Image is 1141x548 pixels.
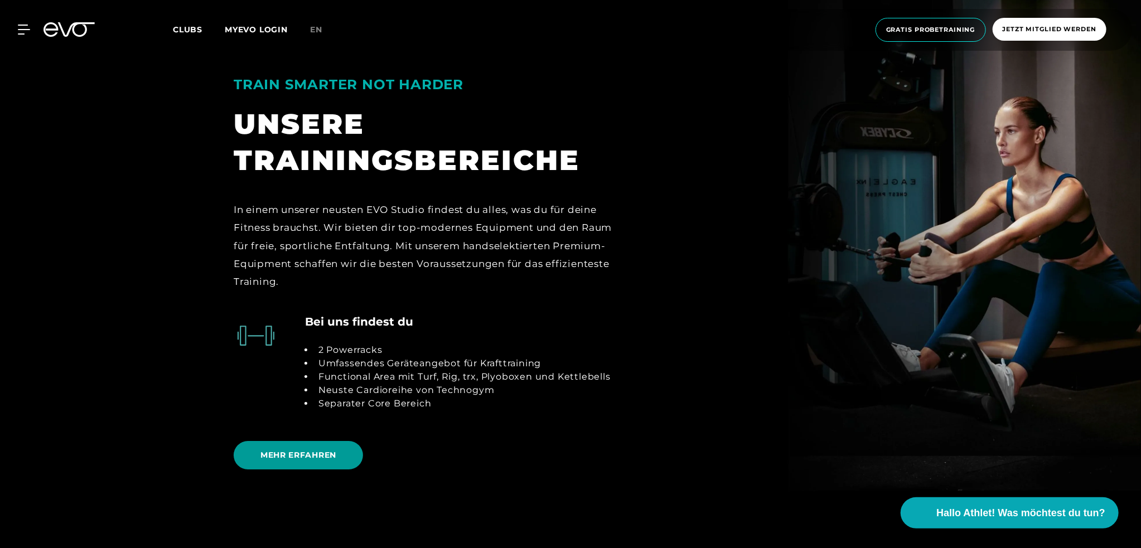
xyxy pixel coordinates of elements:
h4: Bei uns findest du [305,313,413,330]
li: Umfassendes Geräteangebot für Krafttraining [314,357,611,370]
a: MYEVO LOGIN [225,25,288,35]
span: Clubs [173,25,202,35]
div: UNSERE TRAININGSBEREICHE [234,106,617,178]
li: 2 Powerracks [314,343,611,357]
a: en [310,23,336,36]
li: Separater Core Bereich [314,397,611,410]
div: In einem unserer neusten EVO Studio findest du alles, was du für deine Fitness brauchst. Wir biet... [234,201,617,290]
a: MEHR ERFAHREN [234,433,368,478]
button: Hallo Athlet! Was möchtest du tun? [901,497,1119,528]
div: TRAIN SMARTER NOT HARDER [234,71,617,98]
span: MEHR ERFAHREN [260,449,336,461]
li: Neuste Cardioreihe von Technogym [314,384,611,397]
a: Jetzt Mitglied werden [989,18,1110,42]
li: Functional Area mit Turf, Rig, trx, Plyoboxen und Kettlebells [314,370,611,384]
span: Gratis Probetraining [886,25,975,35]
a: Clubs [173,24,225,35]
span: Jetzt Mitglied werden [1003,25,1096,34]
span: Hallo Athlet! Was möchtest du tun? [936,506,1105,521]
a: Gratis Probetraining [872,18,989,42]
span: en [310,25,322,35]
